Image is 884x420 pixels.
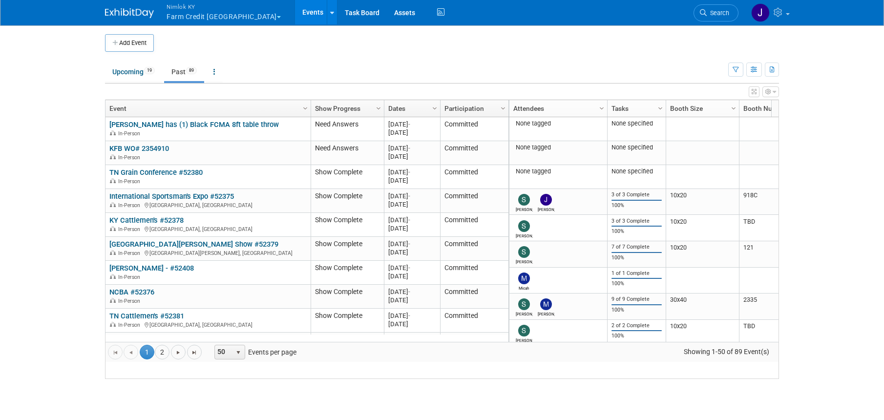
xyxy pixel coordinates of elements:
[440,309,508,333] td: Committed
[375,105,382,112] span: Column Settings
[444,100,502,117] a: Participation
[440,213,508,237] td: Committed
[110,178,116,183] img: In-Person Event
[215,345,232,359] span: 50
[751,3,770,22] img: Jamie Dunn
[110,226,116,231] img: In-Person Event
[311,141,384,165] td: Need Answers
[388,248,436,256] div: [DATE]
[666,320,739,346] td: 10x20
[388,100,434,117] a: Dates
[388,296,436,304] div: [DATE]
[109,144,169,153] a: KFB WO# 2354910
[408,216,410,224] span: -
[388,168,436,176] div: [DATE]
[739,320,812,346] td: TBD
[118,274,143,280] span: In-Person
[611,254,662,261] div: 100%
[694,4,738,21] a: Search
[388,264,436,272] div: [DATE]
[670,100,733,117] a: Booth Size
[611,120,662,127] div: None specified
[109,100,304,117] a: Event
[311,333,384,357] td: Show Complete
[675,345,779,358] span: Showing 1-50 of 89 Event(s)
[518,273,530,284] img: Micah Mensing
[202,345,306,359] span: Events per page
[109,240,278,249] a: [GEOGRAPHIC_DATA][PERSON_NAME] Show #52379
[388,128,436,137] div: [DATE]
[408,121,410,128] span: -
[311,117,384,141] td: Need Answers
[109,192,234,201] a: International Sportsman's Expo #52375
[311,285,384,309] td: Show Complete
[656,105,664,112] span: Column Settings
[611,270,662,277] div: 1 of 1 Complete
[144,67,155,74] span: 19
[110,130,116,135] img: In-Person Event
[408,168,410,176] span: -
[513,120,604,127] div: None tagged
[611,218,662,225] div: 3 of 3 Complete
[408,145,410,152] span: -
[431,105,439,112] span: Column Settings
[516,206,533,212] div: Susan Ellis
[388,320,436,328] div: [DATE]
[315,100,378,117] a: Show Progress
[440,189,508,213] td: Committed
[105,34,154,52] button: Add Event
[388,312,436,320] div: [DATE]
[611,333,662,339] div: 100%
[311,165,384,189] td: Show Complete
[127,349,135,357] span: Go to the previous page
[388,176,436,185] div: [DATE]
[707,9,729,17] span: Search
[516,258,533,264] div: Susan Ellis
[408,312,410,319] span: -
[388,288,436,296] div: [DATE]
[118,130,143,137] span: In-Person
[516,310,533,316] div: Susan Ellis
[124,345,138,359] a: Go to the previous page
[118,178,143,185] span: In-Person
[110,322,116,327] img: In-Person Event
[388,200,436,209] div: [DATE]
[187,345,202,359] a: Go to the last page
[155,345,169,359] a: 2
[108,345,123,359] a: Go to the first page
[538,310,555,316] div: Matt Trueblood
[109,201,306,209] div: [GEOGRAPHIC_DATA], [GEOGRAPHIC_DATA]
[111,349,119,357] span: Go to the first page
[540,298,552,310] img: Matt Trueblood
[743,100,806,117] a: Booth Number
[516,284,533,291] div: Micah Mensing
[408,264,410,272] span: -
[109,216,184,225] a: KY Cattlemen's #52378
[730,105,737,112] span: Column Settings
[118,154,143,161] span: In-Person
[739,294,812,320] td: 2335
[408,192,410,200] span: -
[388,240,436,248] div: [DATE]
[140,345,154,359] span: 1
[105,8,154,18] img: ExhibitDay
[374,100,384,115] a: Column Settings
[513,144,604,151] div: None tagged
[311,213,384,237] td: Show Complete
[109,264,194,273] a: [PERSON_NAME] - #52408
[611,307,662,314] div: 100%
[430,100,441,115] a: Column Settings
[388,272,436,280] div: [DATE]
[109,312,184,320] a: TN Cattlemen's #52381
[611,144,662,151] div: None specified
[440,165,508,189] td: Committed
[171,345,186,359] a: Go to the next page
[498,100,509,115] a: Column Settings
[388,152,436,161] div: [DATE]
[118,202,143,209] span: In-Person
[666,241,739,268] td: 10x20
[388,216,436,224] div: [DATE]
[739,189,812,215] td: 918C
[311,237,384,261] td: Show Complete
[301,105,309,112] span: Column Settings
